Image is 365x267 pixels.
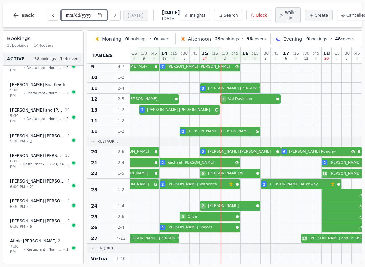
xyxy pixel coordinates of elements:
[125,37,128,41] span: 0
[113,203,129,209] span: 1 - 4
[167,160,234,166] span: Rachael [PERSON_NAME]
[208,86,271,91] span: [PERSON_NAME] [PERSON_NAME]
[283,51,289,56] span: 17
[232,51,238,55] span: : 45
[190,13,205,18] span: Insights
[6,149,81,174] button: [PERSON_NAME] [PERSON_NAME]186:00 PM•Restaurant - Normal Menu•23, 24, 25, 26, 22
[162,16,180,21] span: [DATE]
[173,57,175,60] span: 0
[10,198,66,204] span: [PERSON_NAME] [PERSON_NAME]
[48,10,58,21] button: Previous day
[91,74,97,81] span: 10
[113,171,129,176] span: 1 - 5
[264,57,266,60] span: 2
[181,51,188,55] span: : 30
[315,13,328,18] span: Create
[313,51,319,55] span: : 45
[289,149,350,155] span: [PERSON_NAME] Roadley
[304,57,308,60] span: 12
[27,116,62,121] span: Restaurant - Normal Menu
[302,236,307,241] span: 10
[10,82,61,88] span: [PERSON_NAME] Roadley
[351,150,355,153] svg: Google booking
[272,51,279,55] span: : 45
[335,57,337,60] span: 0
[235,65,239,68] svg: Google booking
[34,56,56,62] span: 38 bookings
[183,57,185,60] span: 5
[149,36,151,42] span: •
[202,203,204,209] span: 2
[143,57,145,60] span: 9
[306,37,309,41] span: 9
[27,247,62,252] span: Restaurant - Normal Menu
[113,118,129,123] span: 1 - 2
[252,51,259,55] span: : 15
[275,7,301,23] button: Walk-in
[7,7,40,23] button: Back
[191,51,198,55] span: : 45
[113,64,129,69] span: 4 - 7
[154,37,157,41] span: 0
[98,139,118,144] span: Restaur...
[247,37,252,41] span: 96
[113,236,129,241] span: 4 - 12
[91,85,97,92] span: 11
[254,57,256,60] span: 0
[123,10,148,21] button: [DATE]
[202,171,204,176] span: 5
[315,57,317,60] span: 0
[132,57,135,60] span: 0
[6,175,81,193] button: [PERSON_NAME] [PERSON_NAME]26:00 PM•21
[167,181,228,187] span: [PERSON_NAME] Witherley
[113,187,129,192] span: 1 - 2
[214,10,242,20] button: Search
[335,37,341,41] span: 48
[63,82,65,88] span: 6
[293,51,299,55] span: : 15
[345,57,347,60] span: 6
[247,36,266,42] span: covers
[113,75,129,80] span: 1 - 2
[30,204,32,209] span: 1
[91,148,97,155] span: 20
[125,36,146,42] span: bookings
[26,184,28,189] span: •
[113,86,129,91] span: 2 - 4
[98,246,117,251] span: Enquiri...
[10,204,25,210] span: 6:30 PM
[10,178,66,184] span: [PERSON_NAME] [PERSON_NAME]
[21,13,34,18] span: Back
[214,57,216,60] span: 0
[162,182,164,187] span: 2
[208,203,255,209] span: [PERSON_NAME]
[91,235,97,242] span: 27
[113,107,129,113] span: 1 - 2
[162,160,164,165] span: 2
[63,247,65,252] span: •
[256,13,267,18] span: Block
[356,57,358,60] span: 0
[343,51,350,55] span: : 30
[10,218,66,224] span: [PERSON_NAME] [PERSON_NAME]
[91,186,97,193] span: 23
[91,213,97,220] span: 25
[330,36,332,42] span: •
[162,9,180,16] span: [DATE]
[10,244,22,255] span: 7:30 PM
[193,57,195,60] span: 0
[67,198,70,204] span: 4
[215,37,221,41] span: 29
[10,238,57,244] span: Abbie [PERSON_NAME]
[202,86,204,91] span: 3
[110,10,121,21] button: Next day
[91,255,107,262] span: Virtua
[130,51,137,55] span: : 15
[27,91,62,96] span: Restaurant - Normal Menu
[113,96,129,102] span: 2 - 5
[201,51,208,56] span: 15
[23,91,25,96] span: •
[324,160,326,165] span: 2
[91,170,97,177] span: 22
[208,149,275,155] span: [PERSON_NAME] [PERSON_NAME]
